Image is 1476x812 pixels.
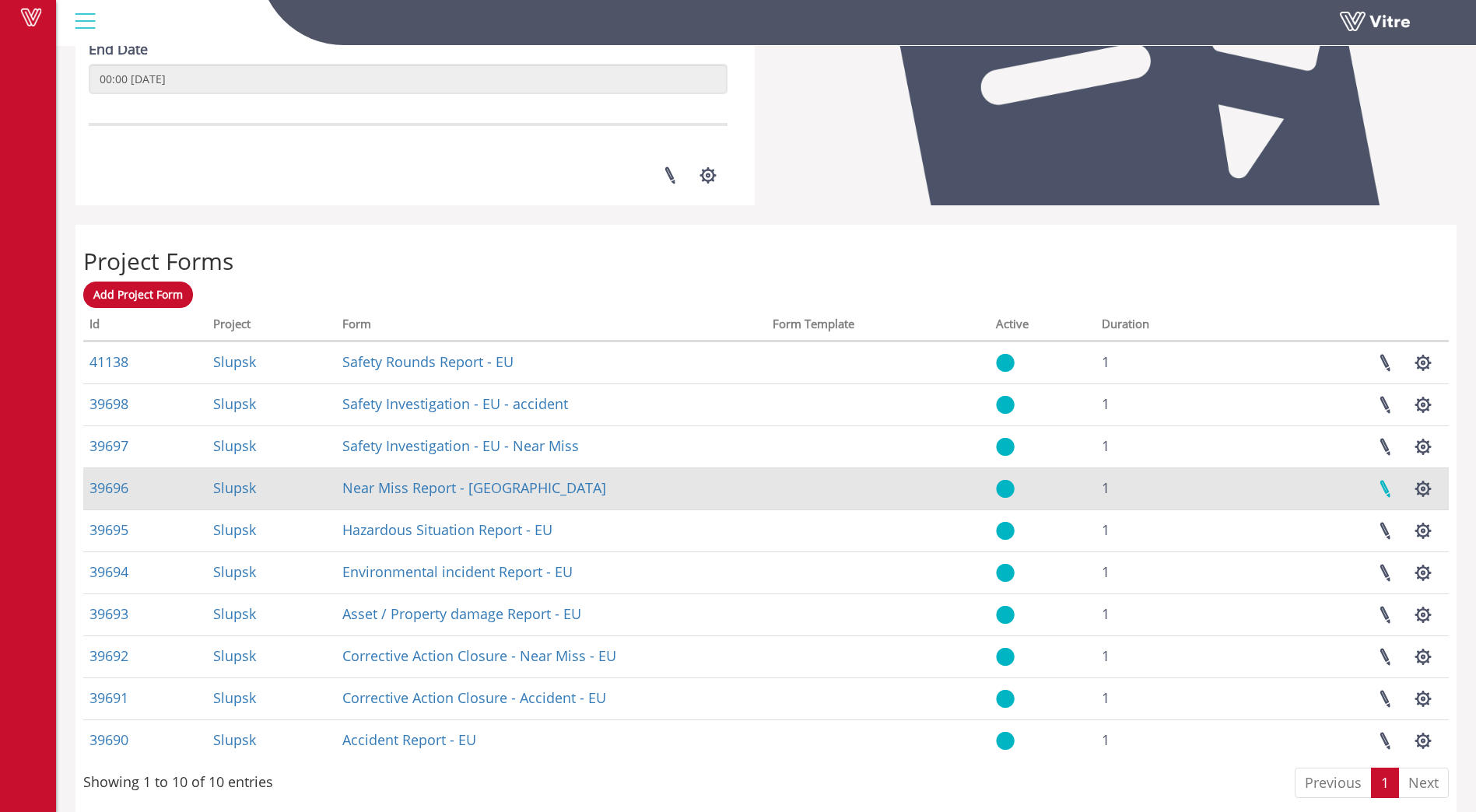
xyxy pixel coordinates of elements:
td: 1 [1096,509,1239,551]
a: Slupsk [213,646,256,665]
a: 39696 [89,478,128,497]
td: 1 [1096,719,1239,761]
a: Next [1398,768,1449,799]
a: Previous [1295,768,1372,799]
th: Project [207,312,336,341]
td: 1 [1096,551,1239,593]
a: Slupsk [213,730,256,749]
a: Corrective Action Closure - Near Miss - EU [342,646,616,665]
a: Slupsk [213,604,256,623]
th: Form [336,312,766,341]
td: 1 [1096,341,1239,383]
a: Accident Report - EU [342,730,476,749]
a: 41138 [89,352,128,371]
img: yes [996,437,1015,457]
a: Slupsk [213,520,256,539]
a: Safety Investigation - EU - Near Miss [342,436,579,455]
a: Hazardous Situation Report - EU [342,520,552,539]
img: yes [996,479,1015,499]
label: End Date [89,40,148,60]
td: 1 [1096,635,1239,677]
a: Slupsk [213,562,256,581]
th: Duration [1096,312,1239,341]
a: Safety Rounds Report - EU [342,352,514,371]
img: yes [996,521,1015,541]
a: 39697 [89,436,128,455]
th: Id [83,312,207,341]
img: yes [996,647,1015,667]
h2: Project Forms [83,248,1449,274]
td: 1 [1096,425,1239,467]
a: Corrective Action Closure - Accident - EU [342,688,606,707]
a: 39695 [89,520,128,539]
span: Add Project Form [93,287,183,302]
a: Near Miss Report - [GEOGRAPHIC_DATA] [342,478,606,497]
th: Active [990,312,1096,341]
a: Slupsk [213,352,256,371]
a: Slupsk [213,478,256,497]
img: yes [996,689,1015,709]
a: Slupsk [213,436,256,455]
div: Showing 1 to 10 of 10 entries [83,766,273,793]
a: 39690 [89,730,128,749]
img: yes [996,395,1015,415]
a: Environmental incident Report - EU [342,562,573,581]
th: Form Template [766,312,990,341]
img: yes [996,563,1015,583]
a: 39692 [89,646,128,665]
a: Safety Investigation - EU - accident [342,394,568,413]
a: Slupsk [213,394,256,413]
a: 1 [1371,768,1399,799]
a: 39691 [89,688,128,707]
td: 1 [1096,593,1239,635]
td: 1 [1096,677,1239,719]
td: 1 [1096,467,1239,509]
a: 39694 [89,562,128,581]
a: Add Project Form [83,282,193,308]
img: yes [996,605,1015,625]
a: Slupsk [213,688,256,707]
img: yes [996,731,1015,751]
a: 39693 [89,604,128,623]
td: 1 [1096,383,1239,425]
a: 39698 [89,394,128,413]
a: Asset / Property damage Report - EU [342,604,581,623]
img: yes [996,353,1015,373]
